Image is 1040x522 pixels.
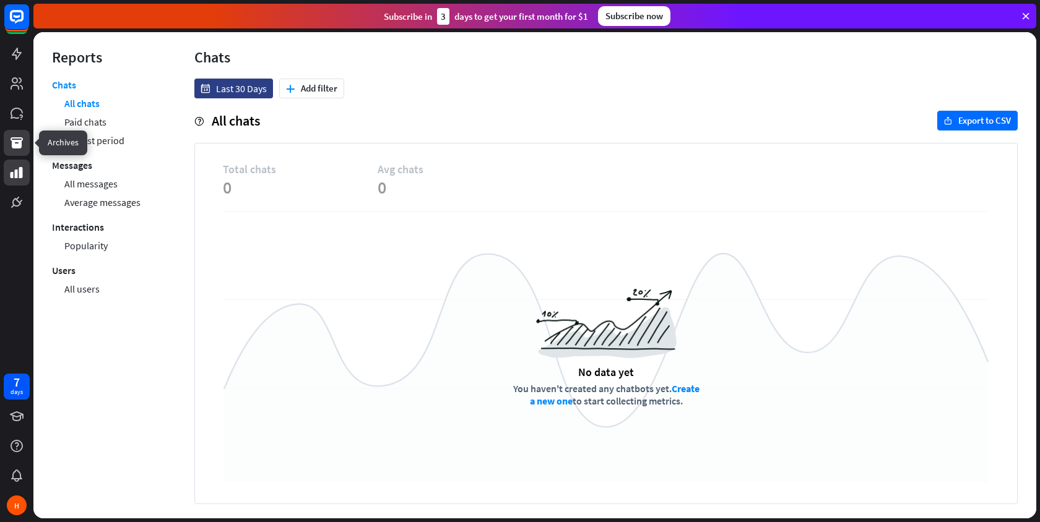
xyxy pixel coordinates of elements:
a: 7 days [4,374,30,400]
span: Avg chats [378,162,532,176]
div: 3 [437,8,449,25]
a: Average messages [64,193,141,212]
div: No data yet [578,365,634,379]
button: exportExport to CSV [937,111,1018,130]
i: help [194,117,204,126]
a: Messages [52,156,92,174]
div: Subscribe in days to get your first month for $1 [384,8,588,25]
a: All chats [64,94,100,113]
a: Paid chats [64,113,106,131]
div: H [7,495,27,515]
a: Create a new one [530,382,700,407]
div: Subscribe now [598,6,670,26]
div: You haven't created any chatbots yet. to start collecting metrics. [512,382,701,407]
div: Reports [52,48,157,67]
i: export [944,117,952,125]
span: Last 30 Days [216,82,267,95]
div: Chats [194,48,1018,67]
a: Interactions [52,218,104,236]
button: Open LiveChat chat widget [10,5,47,42]
a: All messages [64,174,118,193]
a: Chats [52,79,76,94]
div: 7 [14,377,20,388]
a: Popularity [64,236,108,255]
i: date [201,84,210,93]
span: 0 [223,176,378,199]
a: Busiest period [64,131,124,150]
a: Users [52,261,76,280]
img: a6954988516a0971c967.png [536,289,677,358]
span: Total chats [223,162,378,176]
a: All users [64,280,100,298]
span: 0 [378,176,532,199]
span: All chats [212,112,260,129]
i: plus [286,85,295,93]
button: plusAdd filter [279,79,344,98]
div: days [11,388,23,396]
